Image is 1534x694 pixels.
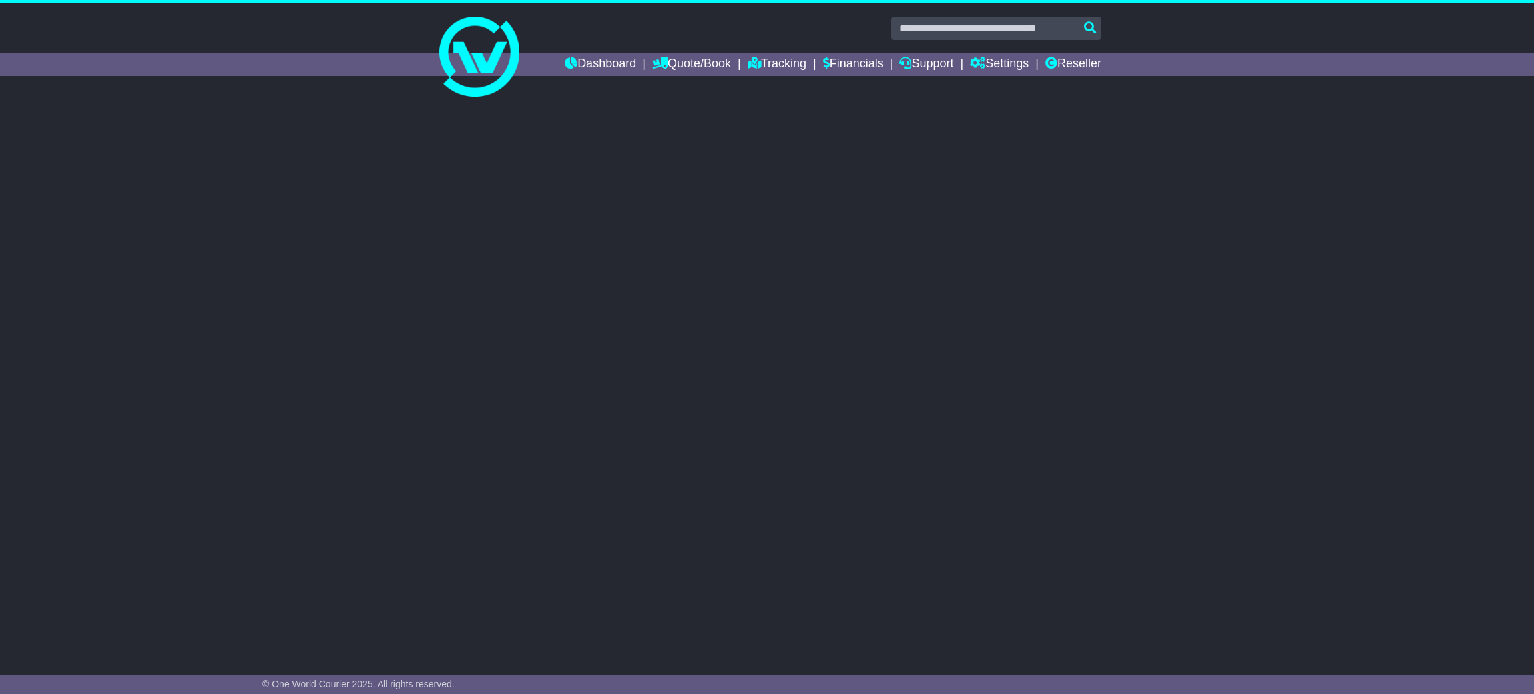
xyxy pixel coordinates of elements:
a: Support [899,53,953,76]
a: Dashboard [565,53,636,76]
span: © One World Courier 2025. All rights reserved. [262,679,455,689]
a: Quote/Book [652,53,731,76]
a: Reseller [1045,53,1101,76]
a: Settings [970,53,1029,76]
a: Tracking [748,53,806,76]
a: Financials [823,53,884,76]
